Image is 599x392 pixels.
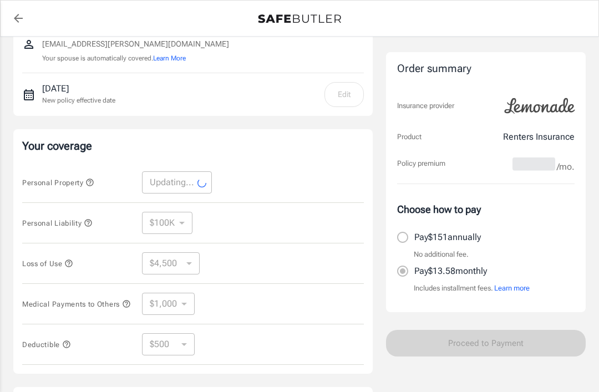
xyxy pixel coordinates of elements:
[414,283,530,294] p: Includes installment fees.
[397,61,575,77] div: Order summary
[414,231,481,244] p: Pay $151 annually
[22,38,35,51] svg: Insured person
[557,159,575,175] span: /mo.
[258,14,341,23] img: Back to quotes
[397,131,422,142] p: Product
[22,257,73,270] button: Loss of Use
[22,88,35,101] svg: New policy start date
[42,82,115,95] p: [DATE]
[22,179,94,187] span: Personal Property
[42,95,115,105] p: New policy effective date
[42,53,229,64] p: Your spouse is automatically covered.
[498,90,581,121] img: Lemonade
[42,38,229,50] p: [EMAIL_ADDRESS][PERSON_NAME][DOMAIN_NAME]
[22,300,131,308] span: Medical Payments to Others
[397,100,454,111] p: Insurance provider
[22,259,73,268] span: Loss of Use
[7,7,29,29] a: back to quotes
[503,130,575,144] p: Renters Insurance
[397,202,575,217] p: Choose how to pay
[494,283,530,294] button: Learn more
[22,297,131,310] button: Medical Payments to Others
[397,158,445,169] p: Policy premium
[22,340,71,349] span: Deductible
[22,138,364,154] p: Your coverage
[414,249,469,260] p: No additional fee.
[414,264,487,278] p: Pay $13.58 monthly
[22,219,93,227] span: Personal Liability
[153,53,186,63] button: Learn More
[22,216,93,230] button: Personal Liability
[22,338,71,351] button: Deductible
[22,176,94,189] button: Personal Property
